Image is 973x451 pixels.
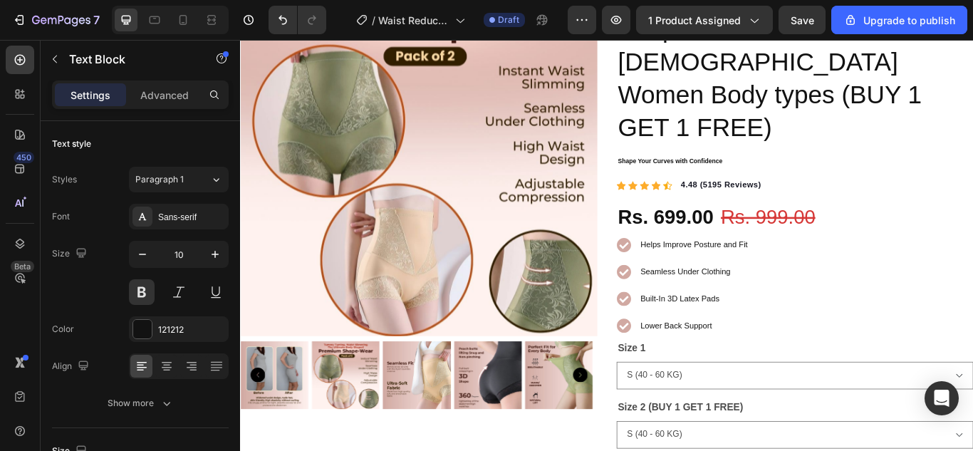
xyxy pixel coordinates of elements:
[467,234,592,244] span: Helps Improve Posture and Fit
[467,328,550,338] span: Lower Back Support
[52,244,90,264] div: Size
[636,6,773,34] button: 1 product assigned
[129,167,229,192] button: Paragraph 1
[843,13,955,28] div: Upgrade to publish
[52,210,70,223] div: Font
[498,14,519,26] span: Draft
[378,13,449,28] span: Waist Reduction Everyday Shapewear
[52,138,91,150] div: Text style
[559,191,672,224] div: Rs. 999.00
[269,6,326,34] div: Undo/Redo
[467,265,571,276] span: Seamless Under Clothing
[52,390,229,416] button: Show more
[240,40,973,451] iframe: Design area
[514,164,608,175] strong: 4.48 (5195 Reviews)
[779,6,826,34] button: Save
[439,191,553,224] div: Rs. 699.00
[6,6,106,34] button: 7
[11,261,34,272] div: Beta
[108,396,174,410] div: Show more
[791,14,814,26] span: Save
[52,173,77,186] div: Styles
[648,13,741,28] span: 1 product assigned
[140,88,189,103] p: Advanced
[69,51,190,68] p: Text Block
[467,296,558,307] span: Built-In 3D Latex Pads
[440,135,853,148] p: Shape Your Curves with Confidence
[158,211,225,224] div: Sans-serif
[387,383,405,400] button: Carousel Next Arrow
[158,323,225,336] div: 121212
[372,13,375,28] span: /
[925,381,959,415] div: Open Intercom Messenger
[135,173,184,186] span: Paragraph 1
[71,88,110,103] p: Settings
[52,323,74,336] div: Color
[93,11,100,28] p: 7
[14,152,34,163] div: 450
[439,419,588,439] legend: Size 2 (BUY 1 GET 1 FREE)
[52,357,92,376] div: Align
[439,350,474,370] legend: Size 1
[831,6,967,34] button: Upgrade to publish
